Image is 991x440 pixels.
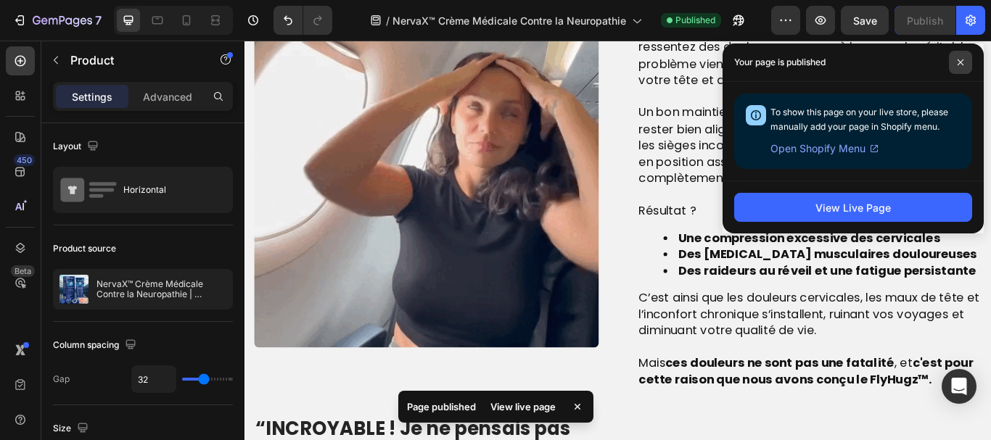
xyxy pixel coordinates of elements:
[770,140,865,157] span: Open Shopify Menu
[70,51,194,69] p: Product
[59,275,89,304] img: product feature img
[95,12,102,29] p: 7
[14,154,35,166] div: 450
[244,41,991,440] iframe: Design area
[506,259,852,278] strong: Des raideurs au réveil et une fatigue persistante
[459,290,857,348] span: C’est ainsi que les douleurs cervicales, les maux de tête et l’inconfort chronique s’installent, ...
[72,89,112,104] p: Settings
[853,14,877,27] span: Save
[53,373,70,386] div: Gap
[459,366,850,405] span: Mais , et
[841,6,889,35] button: Save
[459,74,847,170] span: Un bon maintien permet à votre colonne cervicale de rester bien alignée, sans tensions musculaire...
[386,13,390,28] span: /
[895,6,955,35] button: Publish
[6,6,108,35] button: 7
[459,188,527,208] span: Résultat ?
[53,419,91,439] div: Size
[96,279,226,299] p: NervaX™ Crème Médicale Contre la Neuropathie | Soulage les Nerfs Endommagés Dès la Première Appli...
[274,6,332,35] div: Undo/Redo
[482,397,564,417] div: View live page
[506,220,811,240] strong: Une compression excessive des cervicales
[143,89,192,104] p: Advanced
[132,366,176,392] input: Auto
[734,55,826,70] p: Your page is published
[392,13,626,28] span: NervaX™ Crème Médicale Contre la Neuropathie
[123,173,212,207] div: Horizontal
[459,366,850,405] strong: c'est pour cette raison que nous avons conçu le FlyHugz™.
[506,239,854,259] strong: Des [MEDICAL_DATA] musculaires douloureuses
[815,200,891,215] div: View Live Page
[907,13,943,28] div: Publish
[942,369,976,404] div: Open Intercom Messenger
[675,14,715,27] span: Published
[53,336,139,355] div: Column spacing
[11,265,35,277] div: Beta
[734,193,972,222] button: View Live Page
[407,399,476,414] p: Page published
[53,242,116,255] div: Product source
[53,137,102,157] div: Layout
[490,366,757,386] strong: ces douleurs ne sont pas une fatalité
[770,107,948,132] span: To show this page on your live store, please manually add your page in Shopify menu.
